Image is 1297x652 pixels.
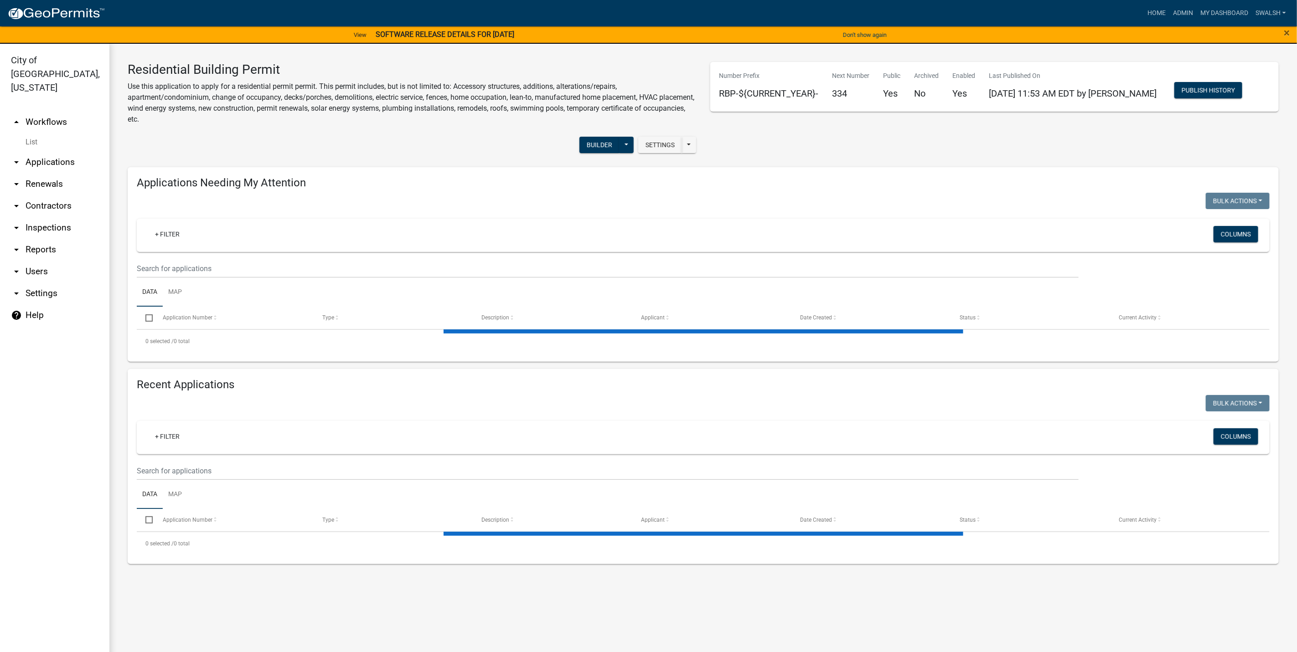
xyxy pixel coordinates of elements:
[128,81,697,125] p: Use this application to apply for a residential permit permit. This permit includes, but is not l...
[1174,87,1242,94] wm-modal-confirm: Workflow Publish History
[1206,193,1270,209] button: Bulk Actions
[11,244,22,255] i: arrow_drop_down
[884,88,901,99] h5: Yes
[137,330,1270,353] div: 0 total
[376,30,514,39] strong: SOFTWARE RELEASE DETAILS FOR [DATE]
[989,71,1157,81] p: Last Published On
[832,71,870,81] p: Next Number
[163,480,187,509] a: Map
[915,88,939,99] h5: No
[163,278,187,307] a: Map
[137,307,154,329] datatable-header-cell: Select
[482,314,510,321] span: Description
[884,71,901,81] p: Public
[832,88,870,99] h5: 334
[11,179,22,190] i: arrow_drop_down
[145,540,174,547] span: 0 selected /
[148,226,187,242] a: + Filter
[791,509,951,531] datatable-header-cell: Date Created
[638,137,682,153] button: Settings
[641,517,665,523] span: Applicant
[473,509,632,531] datatable-header-cell: Description
[839,27,890,42] button: Don't show again
[128,62,697,77] h3: Residential Building Permit
[137,176,1270,190] h4: Applications Needing My Attention
[11,200,22,211] i: arrow_drop_down
[1284,27,1290,38] button: Close
[137,509,154,531] datatable-header-cell: Select
[137,259,1079,278] input: Search for applications
[1206,395,1270,411] button: Bulk Actions
[137,532,1270,555] div: 0 total
[482,517,510,523] span: Description
[11,288,22,299] i: arrow_drop_down
[1214,428,1258,445] button: Columns
[801,517,832,523] span: Date Created
[11,157,22,168] i: arrow_drop_down
[1252,5,1290,22] a: swalsh
[11,222,22,233] i: arrow_drop_down
[473,307,632,329] datatable-header-cell: Description
[1144,5,1169,22] a: Home
[989,88,1157,99] span: [DATE] 11:53 AM EDT by [PERSON_NAME]
[137,278,163,307] a: Data
[719,88,819,99] h5: RBP-${CURRENT_YEAR}-
[137,462,1079,480] input: Search for applications
[1119,517,1157,523] span: Current Activity
[953,71,976,81] p: Enabled
[641,314,665,321] span: Applicant
[137,378,1270,391] h4: Recent Applications
[960,517,976,523] span: Status
[801,314,832,321] span: Date Created
[719,71,819,81] p: Number Prefix
[951,307,1111,329] datatable-header-cell: Status
[791,307,951,329] datatable-header-cell: Date Created
[1169,5,1197,22] a: Admin
[314,307,473,329] datatable-header-cell: Type
[1214,226,1258,242] button: Columns
[154,509,314,531] datatable-header-cell: Application Number
[154,307,314,329] datatable-header-cell: Application Number
[1197,5,1252,22] a: My Dashboard
[579,137,620,153] button: Builder
[350,27,370,42] a: View
[11,310,22,321] i: help
[915,71,939,81] p: Archived
[632,307,792,329] datatable-header-cell: Applicant
[314,509,473,531] datatable-header-cell: Type
[11,266,22,277] i: arrow_drop_down
[163,314,213,321] span: Application Number
[322,314,334,321] span: Type
[951,509,1111,531] datatable-header-cell: Status
[953,88,976,99] h5: Yes
[1284,26,1290,39] span: ×
[1110,509,1270,531] datatable-header-cell: Current Activity
[1110,307,1270,329] datatable-header-cell: Current Activity
[322,517,334,523] span: Type
[11,117,22,128] i: arrow_drop_up
[163,517,213,523] span: Application Number
[145,338,174,344] span: 0 selected /
[1174,82,1242,98] button: Publish History
[632,509,792,531] datatable-header-cell: Applicant
[1119,314,1157,321] span: Current Activity
[137,480,163,509] a: Data
[148,428,187,445] a: + Filter
[960,314,976,321] span: Status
